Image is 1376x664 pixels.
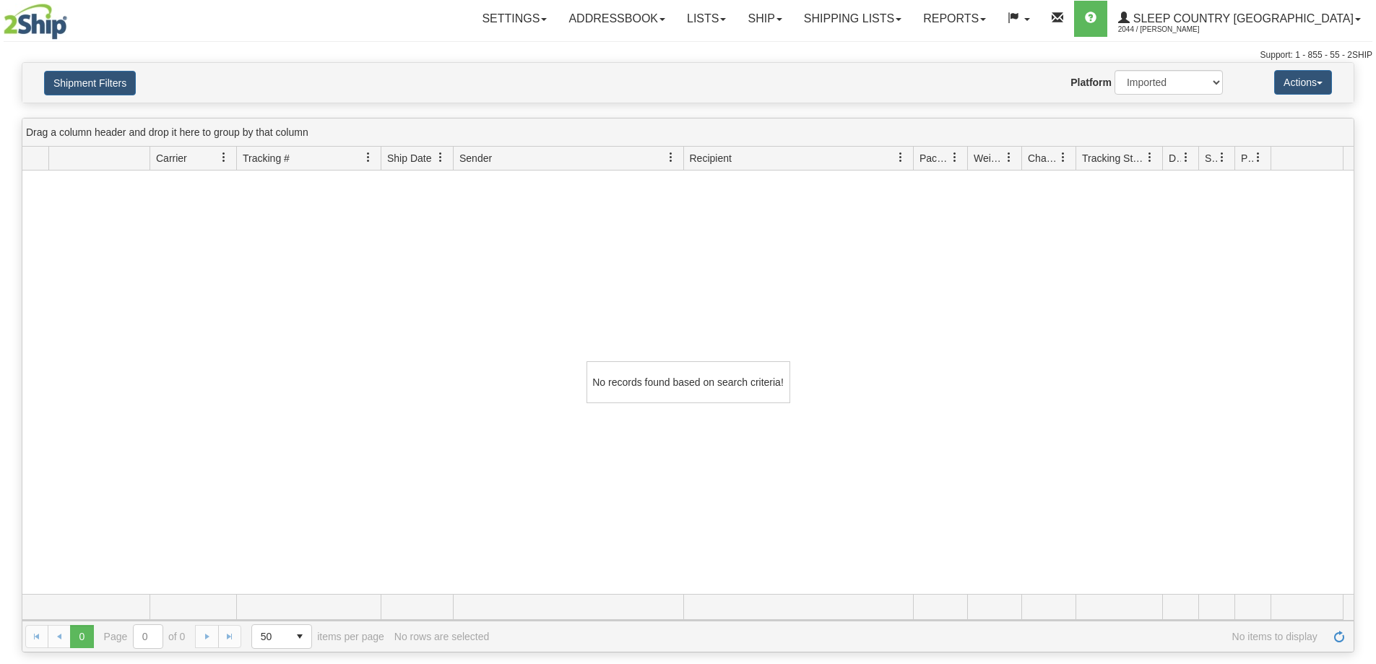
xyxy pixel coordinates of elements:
a: Charge filter column settings [1051,145,1076,170]
span: 2044 / [PERSON_NAME] [1118,22,1226,37]
span: Pickup Status [1241,151,1253,165]
a: Pickup Status filter column settings [1246,145,1271,170]
span: Weight [974,151,1004,165]
span: items per page [251,624,384,649]
div: grid grouping header [22,118,1354,147]
a: Carrier filter column settings [212,145,236,170]
span: Page 0 [70,625,93,648]
a: Weight filter column settings [997,145,1021,170]
span: Sender [459,151,492,165]
a: Addressbook [558,1,676,37]
span: Page sizes drop down [251,624,312,649]
div: No rows are selected [394,631,490,642]
button: Actions [1274,70,1332,95]
a: Tracking # filter column settings [356,145,381,170]
a: Recipient filter column settings [888,145,913,170]
a: Sender filter column settings [659,145,683,170]
div: Support: 1 - 855 - 55 - 2SHIP [4,49,1372,61]
span: Carrier [156,151,187,165]
span: Ship Date [387,151,431,165]
span: 50 [261,629,280,644]
iframe: chat widget [1343,258,1375,405]
a: Shipment Issues filter column settings [1210,145,1234,170]
span: No items to display [499,631,1317,642]
a: Ship [737,1,792,37]
span: Delivery Status [1169,151,1181,165]
span: Shipment Issues [1205,151,1217,165]
div: No records found based on search criteria! [587,361,790,403]
a: Tracking Status filter column settings [1138,145,1162,170]
label: Platform [1070,75,1112,90]
a: Ship Date filter column settings [428,145,453,170]
button: Shipment Filters [44,71,136,95]
span: select [288,625,311,648]
a: Refresh [1328,625,1351,648]
img: logo2044.jpg [4,4,67,40]
span: Page of 0 [104,624,186,649]
span: Recipient [690,151,732,165]
a: Sleep Country [GEOGRAPHIC_DATA] 2044 / [PERSON_NAME] [1107,1,1372,37]
a: Settings [471,1,558,37]
span: Tracking # [243,151,290,165]
span: Packages [920,151,950,165]
a: Shipping lists [793,1,912,37]
a: Lists [676,1,737,37]
span: Charge [1028,151,1058,165]
a: Reports [912,1,997,37]
a: Delivery Status filter column settings [1174,145,1198,170]
span: Tracking Status [1082,151,1145,165]
a: Packages filter column settings [943,145,967,170]
span: Sleep Country [GEOGRAPHIC_DATA] [1130,12,1354,25]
